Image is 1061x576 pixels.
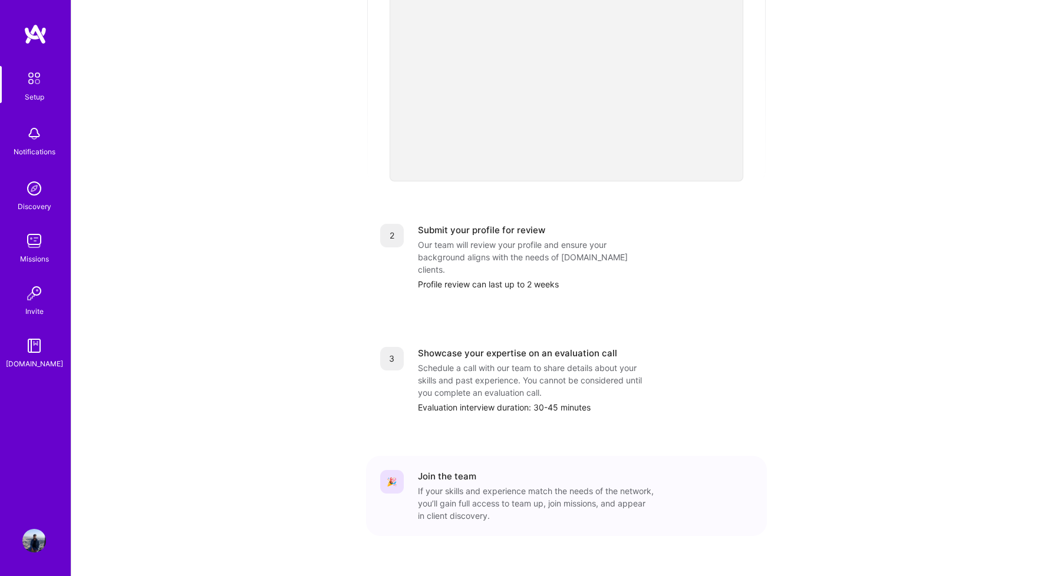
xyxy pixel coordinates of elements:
[22,529,46,552] img: User Avatar
[380,347,404,370] div: 3
[418,485,654,522] div: If your skills and experience match the needs of the network, you’ll gain full access to team up,...
[24,24,47,45] img: logo
[20,253,49,265] div: Missions
[22,66,47,91] img: setup
[418,470,476,482] div: Join the team
[19,529,49,552] a: User Avatar
[418,401,753,413] div: Evaluation interview duration: 30-45 minutes
[22,334,46,357] img: guide book
[22,122,46,145] img: bell
[418,362,654,399] div: Schedule a call with our team to share details about your skills and past experience. You cannot ...
[22,229,46,253] img: teamwork
[6,357,63,370] div: [DOMAIN_NAME]
[22,282,46,305] img: Invite
[418,347,617,359] div: Showcase your expertise on an evaluation call
[25,91,44,103] div: Setup
[14,145,55,158] div: Notifications
[418,224,545,236] div: Submit your profile for review
[18,200,51,213] div: Discovery
[380,224,404,247] div: 2
[22,177,46,200] img: discovery
[380,470,404,494] div: 🎉
[25,305,44,317] div: Invite
[418,278,753,290] div: Profile review can last up to 2 weeks
[418,239,654,276] div: Our team will review your profile and ensure your background aligns with the needs of [DOMAIN_NAM...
